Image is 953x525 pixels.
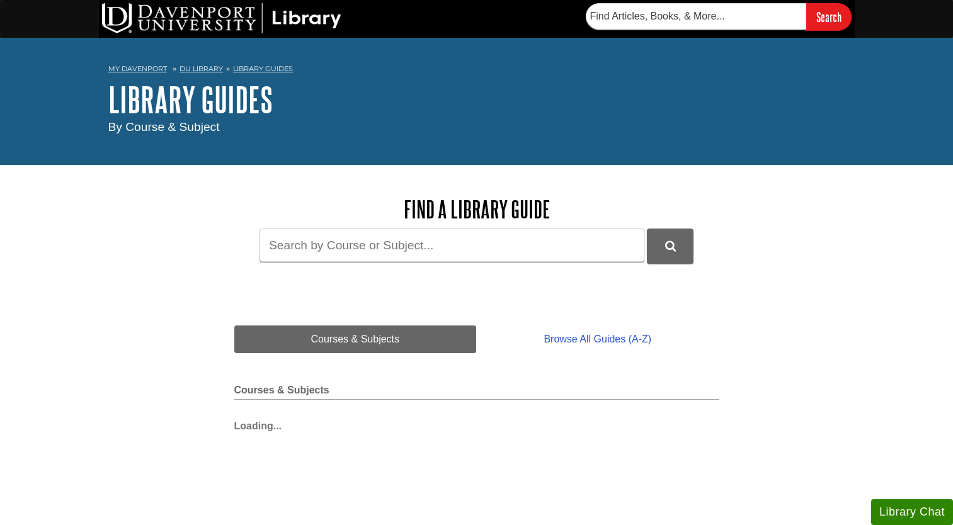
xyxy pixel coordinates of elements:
h2: Courses & Subjects [234,385,719,400]
form: Searches DU Library's articles, books, and more [586,3,852,30]
button: Library Chat [871,499,953,525]
a: Library Guides [233,64,293,73]
a: Browse All Guides (A-Z) [476,325,719,353]
input: Search by Course or Subject... [260,229,644,262]
nav: breadcrumb [108,60,845,81]
img: DU Library [102,3,341,33]
h1: Library Guides [108,81,845,118]
a: DU Library [180,64,223,73]
a: My Davenport [108,64,167,74]
input: Search [806,3,852,30]
i: Search Library Guides [665,240,676,252]
div: Loading... [234,412,719,434]
h2: Find a Library Guide [234,196,719,222]
input: Find Articles, Books, & More... [586,3,806,30]
div: By Course & Subject [108,118,845,137]
a: Courses & Subjects [234,325,477,353]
